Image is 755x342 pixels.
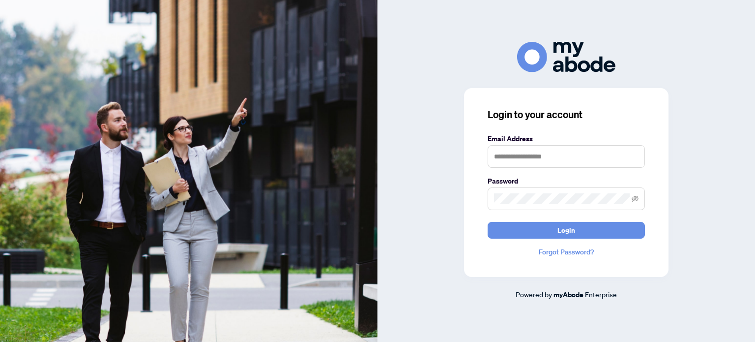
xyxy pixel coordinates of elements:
[488,108,645,122] h3: Login to your account
[488,176,645,187] label: Password
[488,222,645,239] button: Login
[585,290,617,299] span: Enterprise
[516,290,552,299] span: Powered by
[632,195,639,202] span: eye-invisible
[488,247,645,257] a: Forgot Password?
[517,42,615,72] img: ma-logo
[488,133,645,144] label: Email Address
[557,222,575,238] span: Login
[553,289,583,300] a: myAbode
